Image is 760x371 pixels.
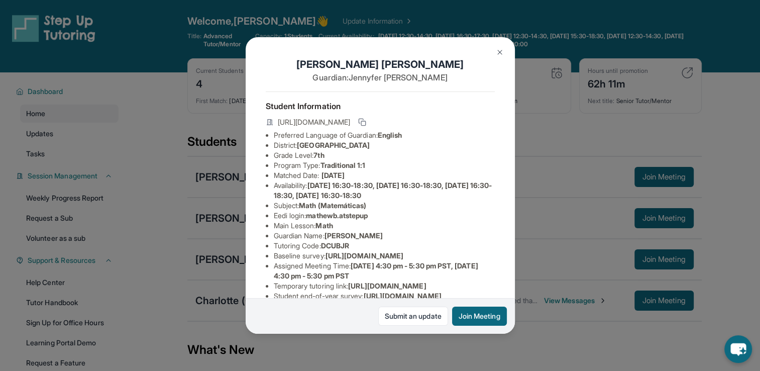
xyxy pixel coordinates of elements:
[356,116,368,128] button: Copy link
[274,291,495,301] li: Student end-of-year survey :
[297,141,370,149] span: [GEOGRAPHIC_DATA]
[274,140,495,150] li: District:
[274,261,478,280] span: [DATE] 4:30 pm - 5:30 pm PST, [DATE] 4:30 pm - 5:30 pm PST
[274,241,495,251] li: Tutoring Code :
[325,251,403,260] span: [URL][DOMAIN_NAME]
[320,161,365,169] span: Traditional 1:1
[378,307,448,326] a: Submit an update
[348,282,426,290] span: [URL][DOMAIN_NAME]
[306,211,368,220] span: mathewb.atstepup
[266,100,495,112] h4: Student Information
[278,117,350,127] span: [URL][DOMAIN_NAME]
[299,201,366,210] span: Math (Matemáticas)
[274,180,495,201] li: Availability:
[274,261,495,281] li: Assigned Meeting Time :
[321,171,345,179] span: [DATE]
[315,221,333,230] span: Math
[363,292,441,300] span: [URL][DOMAIN_NAME]
[274,170,495,180] li: Matched Date:
[321,241,349,250] span: DCUBJR
[324,231,383,240] span: [PERSON_NAME]
[724,335,752,363] button: chat-button
[313,151,324,159] span: 7th
[274,130,495,140] li: Preferred Language of Guardian:
[452,307,507,326] button: Join Meeting
[274,160,495,170] li: Program Type:
[274,221,495,231] li: Main Lesson :
[274,150,495,160] li: Grade Level:
[274,211,495,221] li: Eedi login :
[274,201,495,211] li: Subject :
[274,181,492,200] span: [DATE] 16:30-18:30, [DATE] 16:30-18:30, [DATE] 16:30-18:30, [DATE] 16:30-18:30
[266,57,495,71] h1: [PERSON_NAME] [PERSON_NAME]
[378,131,402,139] span: English
[266,71,495,83] p: Guardian: Jennyfer [PERSON_NAME]
[274,281,495,291] li: Temporary tutoring link :
[274,231,495,241] li: Guardian Name :
[274,251,495,261] li: Baseline survey :
[496,48,504,56] img: Close Icon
